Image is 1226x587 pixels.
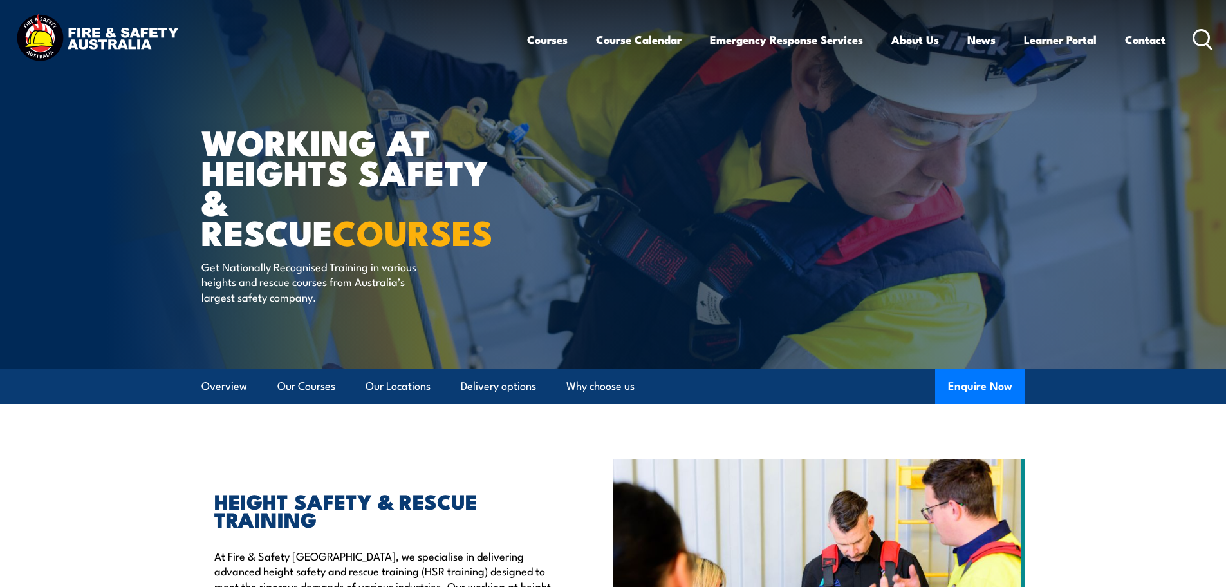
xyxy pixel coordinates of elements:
a: Contact [1125,23,1166,57]
a: Our Courses [277,369,335,403]
a: News [967,23,996,57]
a: Why choose us [566,369,635,403]
strong: COURSES [333,204,493,258]
a: Overview [201,369,247,403]
a: Delivery options [461,369,536,403]
button: Enquire Now [935,369,1025,404]
h2: HEIGHT SAFETY & RESCUE TRAINING [214,492,554,528]
h1: WORKING AT HEIGHTS SAFETY & RESCUE [201,126,519,247]
a: Emergency Response Services [710,23,863,57]
a: Course Calendar [596,23,682,57]
p: Get Nationally Recognised Training in various heights and rescue courses from Australia’s largest... [201,259,436,304]
a: Our Locations [366,369,431,403]
a: Courses [527,23,568,57]
a: Learner Portal [1024,23,1097,57]
a: About Us [891,23,939,57]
